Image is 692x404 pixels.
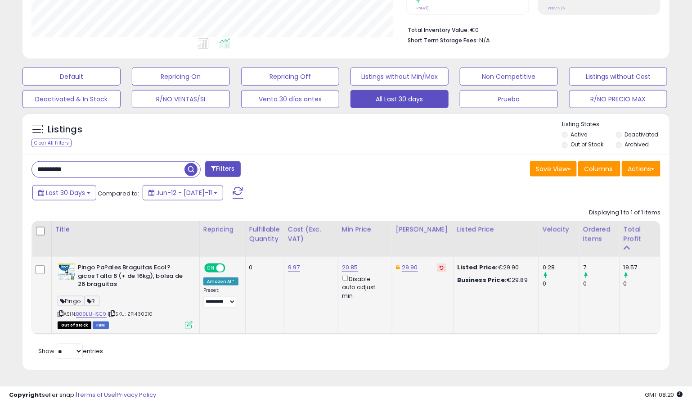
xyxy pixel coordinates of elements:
b: Short Term Storage Fees: [408,36,478,44]
span: Last 30 Days [46,188,85,197]
button: Columns [578,161,620,177]
div: Disable auto adjust min [342,274,385,300]
label: Out of Stock [571,141,603,148]
div: [PERSON_NAME] [396,225,449,234]
b: Business Price: [457,276,507,284]
div: €29.89 [457,276,532,284]
label: Active [571,131,587,138]
span: 2025-08-11 08:20 GMT [645,390,683,399]
span: OFF [224,264,238,272]
a: 29.90 [402,263,418,272]
div: Preset: [203,287,238,308]
span: | SKU: ZPI430210 [108,310,153,318]
button: Repricing On [132,68,230,86]
span: Columns [584,164,612,173]
div: Displaying 1 to 1 of 1 items [589,209,661,217]
span: R [84,296,99,306]
span: N/A [479,36,490,45]
h5: Listings [48,123,82,136]
button: Save View [530,161,577,177]
div: Repricing [203,225,242,234]
div: Velocity [543,225,575,234]
div: 0 [249,263,277,272]
button: Prueba [460,90,558,108]
a: Privacy Policy [117,390,156,399]
li: €0 [408,24,654,35]
div: 0.28 [543,263,579,272]
a: B09L1JHSC9 [76,310,107,318]
div: Ordered Items [583,225,616,244]
button: Default [22,68,121,86]
span: Show: entries [38,347,103,355]
strong: Copyright [9,390,42,399]
a: 9.97 [288,263,300,272]
div: ASIN: [58,263,193,328]
button: Venta 30 días antes [241,90,339,108]
button: Repricing Off [241,68,339,86]
button: Deactivated & In Stock [22,90,121,108]
div: Total Profit [624,225,656,244]
div: 7 [583,263,620,272]
button: Last 30 Days [32,185,96,200]
small: Prev: 0 [416,5,429,11]
button: R/NO PRECIO MAX [569,90,667,108]
div: Fulfillable Quantity [249,225,280,244]
span: All listings that are currently out of stock and unavailable for purchase on Amazon [58,322,91,329]
button: Jun-12 - [DATE]-11 [143,185,223,200]
div: Title [55,225,196,234]
a: Terms of Use [77,390,115,399]
div: Clear All Filters [31,139,72,147]
b: Listed Price: [457,263,498,272]
small: Prev: N/A [548,5,566,11]
label: Deactivated [625,131,658,138]
span: Compared to: [98,189,139,198]
button: R/NO VENTAS/SI [132,90,230,108]
div: Cost (Exc. VAT) [288,225,334,244]
div: Listed Price [457,225,535,234]
span: Pingo [58,296,83,306]
span: FBM [93,322,109,329]
button: Non Competitive [460,68,558,86]
button: All Last 30 days [350,90,449,108]
div: 0 [624,280,660,288]
div: Amazon AI * [203,277,238,286]
button: Filters [205,161,240,177]
b: Total Inventory Value: [408,26,469,34]
b: Pingo Pa?ales Braguitas Ecol?gicos Talla 6 (+ de 16kg), bolsa de 26 braguitas [78,263,187,291]
img: 51xoUFeM7+L._SL40_.jpg [58,263,76,281]
span: ON [205,264,216,272]
button: Listings without Min/Max [350,68,449,86]
a: 20.85 [342,263,358,272]
p: Listing States: [562,120,670,129]
div: €29.90 [457,263,532,272]
div: 0 [543,280,579,288]
label: Archived [625,141,649,148]
div: 19.57 [624,263,660,272]
div: Min Price [342,225,388,234]
button: Actions [622,161,661,177]
span: Jun-12 - [DATE]-11 [156,188,212,197]
div: 0 [583,280,620,288]
button: Listings without Cost [569,68,667,86]
div: seller snap | | [9,391,156,399]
